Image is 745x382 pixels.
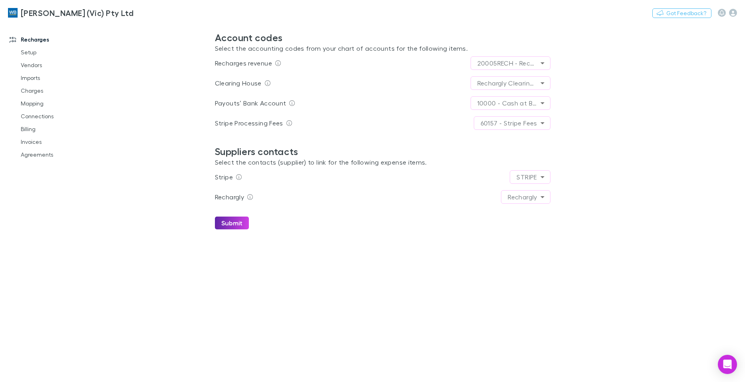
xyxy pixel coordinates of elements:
[2,33,107,46] a: Recharges
[13,97,107,110] a: Mapping
[13,46,107,59] a: Setup
[13,84,107,97] a: Charges
[501,191,550,203] div: Rechargly
[215,192,244,202] p: Rechargly
[215,58,272,68] p: Recharges revenue
[13,59,107,72] a: Vendors
[215,118,283,128] p: Stripe Processing Fees
[215,32,550,44] h2: Account codes
[215,146,550,157] h2: Suppliers contacts
[215,98,286,108] p: Payouts’ Bank Account
[13,123,107,135] a: Billing
[215,44,550,53] p: Select the accounting codes from your chart of accounts for the following items.
[13,110,107,123] a: Connections
[471,77,550,90] div: Rechargly Clearing House
[21,8,133,18] h3: [PERSON_NAME] (Vic) Pty Ltd
[215,172,233,182] p: Stripe
[3,3,138,22] a: [PERSON_NAME] (Vic) Pty Ltd
[652,8,711,18] button: Got Feedback?
[13,135,107,148] a: Invoices
[510,171,550,183] div: STRIPE
[8,8,18,18] img: William Buck (Vic) Pty Ltd's Logo
[471,57,550,70] div: 20005RECH - Rechargly Oncharge - INV
[13,148,107,161] a: Agreements
[13,72,107,84] a: Imports
[215,157,550,167] p: Select the contacts (supplier) to link for the following expense items.
[474,117,550,129] div: 60157 - Stripe Fees
[215,217,249,229] button: Submit
[718,355,737,374] div: Open Intercom Messenger
[471,97,550,109] div: 10000 - Cash at Bank - BOM
[215,78,262,88] p: Clearing House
